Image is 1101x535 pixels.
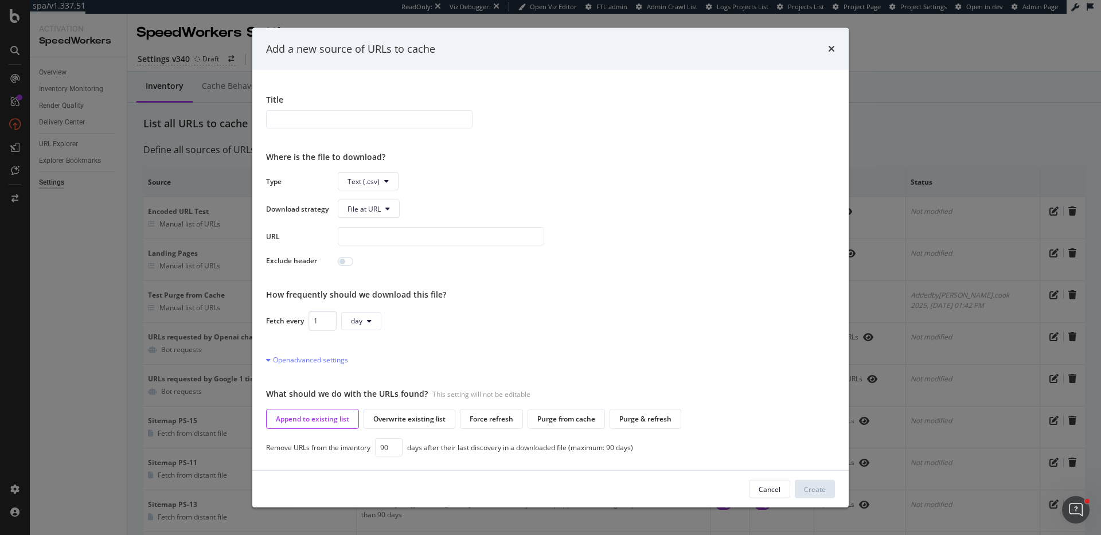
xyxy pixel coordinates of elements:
[351,316,362,326] span: day
[266,204,329,213] div: Download strategy
[348,176,380,186] span: Text (.csv)
[432,389,530,399] div: This setting will not be editable
[266,316,304,326] div: Fetch every
[266,231,329,241] div: URL
[537,414,595,424] div: Purge from cache
[266,41,435,56] div: Add a new source of URLs to cache
[266,355,348,365] div: Open advanced settings
[266,443,370,452] div: Remove URLs from the inventory
[341,311,381,330] button: day
[375,438,403,456] input: n
[828,41,835,56] div: times
[804,484,826,494] div: Create
[338,200,400,218] button: File at URL
[266,151,835,163] div: Where is the file to download?
[266,94,835,106] div: Title
[470,414,513,424] div: Force refresh
[759,484,780,494] div: Cancel
[276,414,349,424] div: Append to existing list
[266,176,329,186] div: Type
[266,255,329,265] div: Exclude header
[266,289,835,300] div: How frequently should we download this file?
[795,480,835,498] button: Create
[407,443,633,452] div: days after their last discovery in a downloaded file (maximum: 90 days)
[348,204,381,213] span: File at URL
[338,172,399,190] button: Text (.csv)
[619,414,671,424] div: Purge & refresh
[749,480,790,498] button: Cancel
[266,388,428,400] div: What should we do with the URLs found?
[252,28,849,507] div: modal
[373,414,446,424] div: Overwrite existing list
[1062,496,1090,524] iframe: Intercom live chat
